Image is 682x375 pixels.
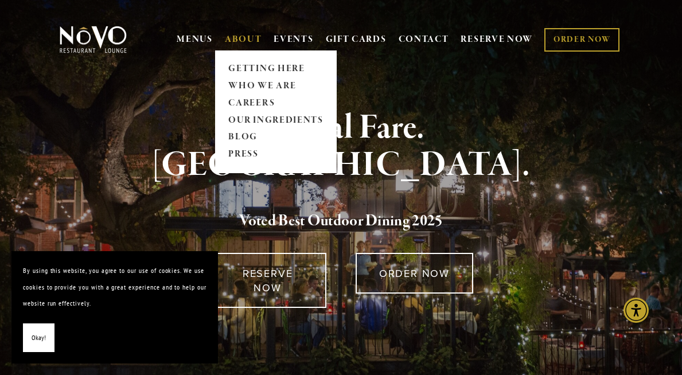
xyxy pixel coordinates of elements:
a: BLOG [225,129,327,146]
span: Okay! [32,330,46,346]
a: RESERVE NOW [209,253,326,308]
a: GIFT CARDS [326,29,387,50]
a: RESERVE NOW [461,29,533,50]
a: WHO WE ARE [225,77,327,95]
a: ORDER NOW [544,28,619,52]
a: ORDER NOW [356,253,473,294]
section: Cookie banner [11,251,218,364]
strong: Global Fare. [GEOGRAPHIC_DATA]. [152,106,530,187]
button: Okay! [23,323,54,353]
p: By using this website, you agree to our use of cookies. We use cookies to provide you with a grea... [23,263,206,312]
a: EVENTS [274,34,313,45]
a: ABOUT [225,34,262,45]
h2: 5 [75,209,607,233]
a: Voted Best Outdoor Dining 202 [239,211,435,233]
a: GETTING HERE [225,60,327,77]
a: PRESS [225,146,327,163]
img: Novo Restaurant &amp; Lounge [57,25,129,54]
a: MENUS [177,34,213,45]
a: CONTACT [399,29,449,50]
div: Accessibility Menu [623,298,649,323]
a: OUR INGREDIENTS [225,112,327,129]
a: CAREERS [225,95,327,112]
